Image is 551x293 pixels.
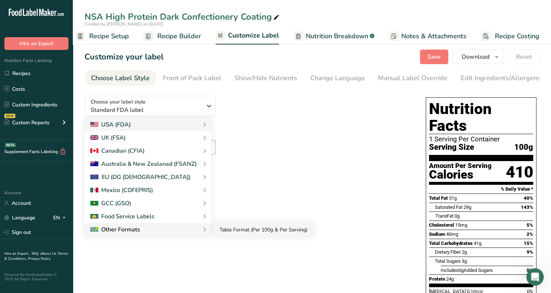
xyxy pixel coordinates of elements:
[508,50,539,64] button: Reset
[91,106,202,114] span: Standard FDA label
[449,195,457,201] span: 31g
[524,195,533,201] span: 40%
[429,169,492,180] div: Calories
[90,225,140,234] div: Other Formats
[4,251,68,261] a: Terms & Conditions .
[90,186,153,195] div: Mexico (COFEPRIS)
[429,163,492,169] div: Amount Per Serving
[446,276,454,282] span: 24g
[453,50,504,64] button: Download
[462,258,467,264] span: 3g
[90,133,126,142] div: UK (FSA)
[464,204,471,210] span: 29g
[506,163,533,182] div: 410
[429,195,448,201] span: Total Fat
[527,267,533,273] span: 0%
[28,256,51,261] a: Privacy Policy
[462,249,467,255] span: 2g
[4,251,30,256] a: Hire an Expert .
[216,27,279,45] a: Customize Label
[90,212,154,221] div: Food Service Labels
[420,50,448,64] button: Save
[474,241,481,246] span: 41g
[401,31,467,41] span: Notes & Attachments
[235,73,297,83] div: Show/Hide Nutrients
[4,211,35,224] a: Language
[163,73,221,83] div: Front of Pack Label
[91,98,146,106] span: Choose your label style
[84,51,164,63] h1: Customize your label
[516,52,532,61] span: Reset
[89,31,129,41] span: Recipe Setup
[429,185,533,194] section: % Daily Value *
[462,52,489,61] span: Download
[429,222,454,228] span: Cholesterol
[5,143,16,147] div: BETA
[435,213,453,219] span: Fat
[429,241,473,246] span: Total Carbohydrates
[294,28,374,44] a: Nutrition Breakdown
[90,120,131,129] div: USA (FDA)
[521,204,533,210] span: 143%
[429,276,445,282] span: Protein
[428,52,441,61] span: Save
[481,28,539,44] a: Recipe Costing
[524,241,533,246] span: 15%
[441,267,493,273] span: Includes Added Sugars
[389,28,467,44] a: Notes & Attachments
[4,273,68,281] div: Powered By FoodLabelMaker © 2025 All Rights Reserved
[435,213,447,219] i: Trans
[143,28,201,44] a: Recipe Builder
[435,249,461,255] span: Dietary Fiber
[4,37,68,50] button: Hire an Expert
[4,119,50,126] div: Custom Reports
[157,31,201,41] span: Recipe Builder
[310,73,365,83] div: Change Language
[514,143,533,152] span: 100g
[75,28,129,44] a: Recipe Setup
[90,201,98,206] img: 2Q==
[458,267,464,273] span: 0g
[454,213,460,219] span: 0g
[378,73,448,83] div: Manual Label Override
[429,101,533,134] h1: Nutrition Facts
[527,222,533,228] span: 5%
[84,10,281,23] div: NSA High Protein Dark Confectionery Coating
[90,146,145,155] div: Canadian (CFIA)
[4,114,15,118] div: NEW
[306,31,368,41] span: Nutrition Breakdown
[435,258,461,264] span: Total Sugars
[90,173,190,181] div: EU (DG [DEMOGRAPHIC_DATA])
[84,21,163,27] span: Created by [PERSON_NAME] on [DATE]
[446,231,458,237] span: 40mg
[527,231,533,237] span: 2%
[90,199,131,208] div: GCC (GSO)
[429,143,474,152] span: Serving Size
[40,251,58,256] a: About Us .
[91,73,150,83] div: Choose Label Style
[455,222,467,228] span: 15mg
[32,251,40,256] a: FAQ .
[228,31,279,40] span: Customize Label
[527,249,533,255] span: 9%
[495,31,539,41] span: Recipe Costing
[214,223,313,237] a: Table Format (Per 100g & Per Serving)
[429,136,533,143] div: 1 Serving Per Container
[53,214,68,222] div: EN
[90,160,197,168] div: Australia & New Zealanad (FSANZ)
[84,96,216,117] button: Choose your label style Standard FDA label
[429,231,445,237] span: Sodium
[526,268,544,286] iframe: Intercom live chat
[435,204,463,210] span: Saturated Fat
